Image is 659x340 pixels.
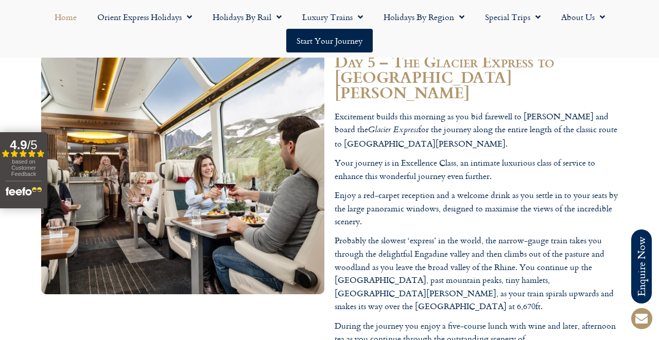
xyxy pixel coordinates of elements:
em: Glacier Express [368,123,419,137]
nav: Menu [5,5,654,52]
p: Enjoy a red-carpet reception and a welcome drink as you settle in to your seats by the large pano... [335,189,618,228]
a: Holidays by Rail [202,5,292,29]
p: Probably the slowest ‘express’ in the world, the narrow-gauge train takes you through the delight... [335,234,618,313]
p: Your journey is in Excellence Class, an intimate luxurious class of service to enhance this wonde... [335,156,618,183]
a: Orient Express Holidays [87,5,202,29]
a: About Us [551,5,615,29]
a: Holidays by Region [373,5,475,29]
a: Special Trips [475,5,551,29]
p: Excitement builds this morning as you bid farewell to [PERSON_NAME] and board the for the journey... [335,110,618,151]
h2: Day 5 – The Glacier Express to [GEOGRAPHIC_DATA][PERSON_NAME] [335,53,618,100]
a: Home [44,5,87,29]
a: Luxury Trains [292,5,373,29]
a: Start your Journey [286,29,373,52]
